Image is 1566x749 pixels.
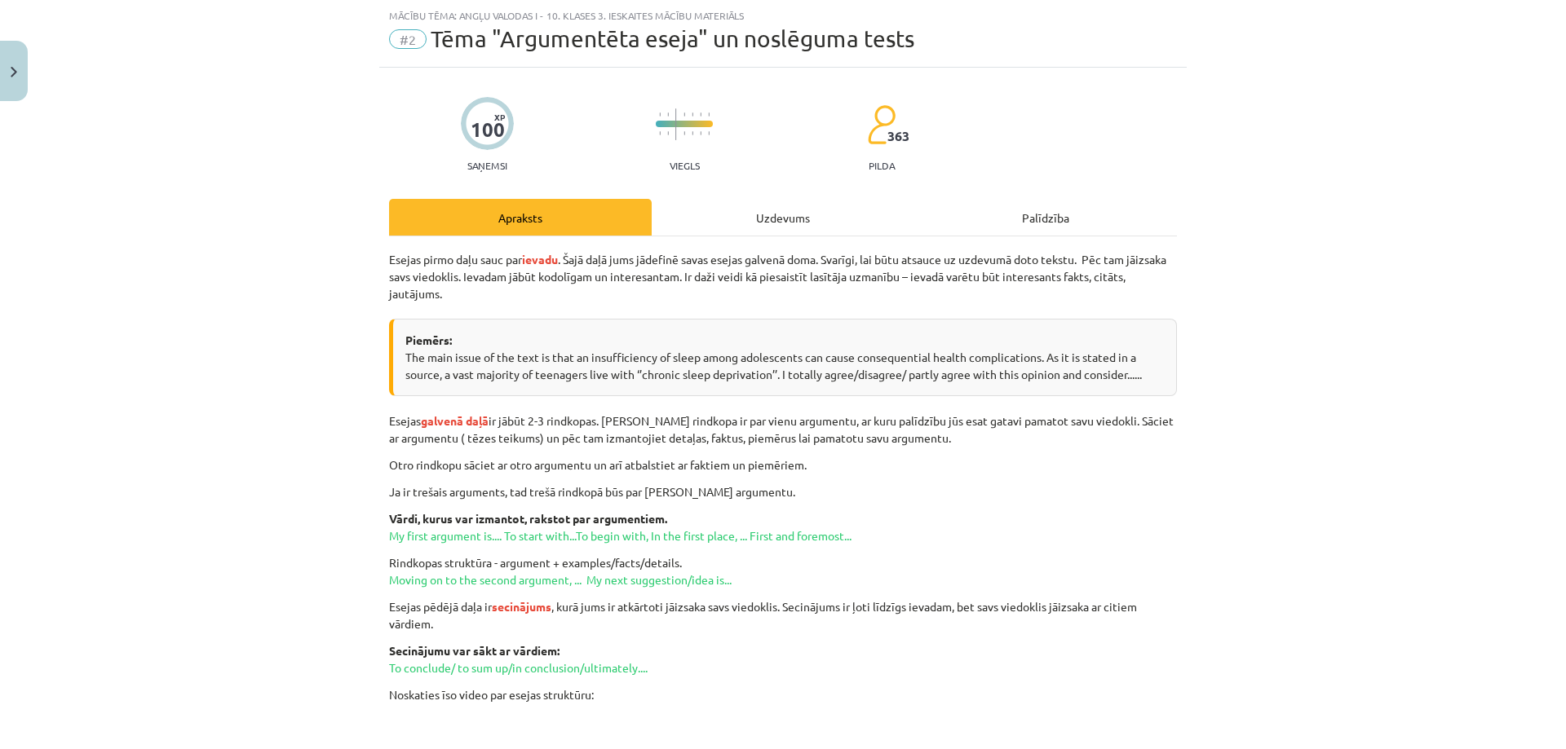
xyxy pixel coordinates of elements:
img: icon-short-line-57e1e144782c952c97e751825c79c345078a6d821885a25fce030b3d8c18986b.svg [667,112,669,117]
div: Palīdzība [914,199,1177,236]
p: Ja ir trešais arguments, tad trešā rindkopā būs par [PERSON_NAME] argumentu. [389,483,1177,500]
p: Otro rindkopu sāciet ar otro argumentu un arī atbalstiet ar faktiem un piemēriem. [389,456,1177,474]
span: Tēma "Argumentēta eseja" un noslēguma tests [431,25,914,52]
img: icon-close-lesson-0947bae3869378f0d4975bcd49f059093ad1ed9edebbc8119c70593378902aed.svg [11,67,17,77]
p: Noskaties īso video par esejas struktūru: [389,686,1177,703]
span: My first argument is.... To start with...To begin with, In the first place, ... First and foremos... [389,528,852,543]
strong: Secinājumu var sākt ar vārdiem: [389,643,560,658]
img: icon-short-line-57e1e144782c952c97e751825c79c345078a6d821885a25fce030b3d8c18986b.svg [659,112,661,117]
span: 363 [887,129,909,143]
span: To conclude/ to sum up/in conclusion/ultimately.... [389,660,648,675]
img: icon-short-line-57e1e144782c952c97e751825c79c345078a6d821885a25fce030b3d8c18986b.svg [683,131,685,135]
p: Saņemsi [461,160,514,171]
img: icon-short-line-57e1e144782c952c97e751825c79c345078a6d821885a25fce030b3d8c18986b.svg [683,112,685,117]
p: Viegls [670,160,700,171]
img: icon-short-line-57e1e144782c952c97e751825c79c345078a6d821885a25fce030b3d8c18986b.svg [659,131,661,135]
p: Esejas pirmo daļu sauc par . Šajā daļā jums jādefinē savas esejas galvenā doma. Svarīgi, lai būtu... [389,251,1177,302]
img: icon-short-line-57e1e144782c952c97e751825c79c345078a6d821885a25fce030b3d8c18986b.svg [700,131,701,135]
span: Moving on to the second argument, ... My next suggestion/idea is... [389,572,732,587]
span: secinājums [492,599,551,614]
img: students-c634bb4e5e11cddfef0936a35e636f08e4e9abd3cc4e673bd6f9a4125e45ecb1.svg [867,104,896,145]
p: Esejas ir jābūt 2-3 rindkopas. [PERSON_NAME] rindkopa ir par vienu argumentu, ar kuru palīdzību j... [389,412,1177,447]
span: galvenā daļā [421,413,489,428]
p: Esejas pēdējā daļa ir , kurā jums ir atkārtoti jāizsaka savs viedoklis. Secinājums ir ļoti līdzīg... [389,598,1177,632]
div: Mācību tēma: Angļu valodas i - 10. klases 3. ieskaites mācību materiāls [389,10,1177,21]
strong: Vārdi, kurus var izmantot, rakstot par argumentiem. [389,511,667,526]
span: ievadu [522,252,558,267]
div: The main issue of the text is that an insufficiency of sleep among adolescents can cause conseque... [389,319,1177,396]
div: Apraksts [389,199,652,236]
span: #2 [389,29,427,49]
strong: Piemērs: [405,333,452,347]
img: icon-short-line-57e1e144782c952c97e751825c79c345078a6d821885a25fce030b3d8c18986b.svg [700,112,701,117]
img: icon-short-line-57e1e144782c952c97e751825c79c345078a6d821885a25fce030b3d8c18986b.svg [708,112,710,117]
div: Uzdevums [652,199,914,236]
span: XP [494,112,505,121]
p: Rindkopas struktūra - argument + examples/facts/details. [389,554,1177,588]
img: icon-long-line-d9ea69661e0d244f92f715978eff75569469978d946b2353a9bb055b3ed8787d.svg [675,108,677,140]
p: pilda [869,160,895,171]
img: icon-short-line-57e1e144782c952c97e751825c79c345078a6d821885a25fce030b3d8c18986b.svg [667,131,669,135]
img: icon-short-line-57e1e144782c952c97e751825c79c345078a6d821885a25fce030b3d8c18986b.svg [708,131,710,135]
div: 100 [471,118,505,141]
img: icon-short-line-57e1e144782c952c97e751825c79c345078a6d821885a25fce030b3d8c18986b.svg [692,112,693,117]
img: icon-short-line-57e1e144782c952c97e751825c79c345078a6d821885a25fce030b3d8c18986b.svg [692,131,693,135]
